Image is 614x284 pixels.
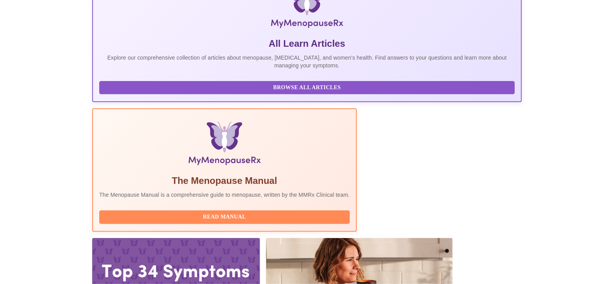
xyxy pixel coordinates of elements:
h5: The Menopause Manual [99,175,350,187]
button: Read Manual [99,210,350,224]
a: Read Manual [99,213,352,220]
span: Browse All Articles [107,83,507,93]
h5: All Learn Articles [99,37,515,50]
button: Browse All Articles [99,81,515,95]
p: The Menopause Manual is a comprehensive guide to menopause, written by the MMRx Clinical team. [99,191,350,199]
a: Browse All Articles [99,84,517,90]
p: Explore our comprehensive collection of articles about menopause, [MEDICAL_DATA], and women's hea... [99,54,515,69]
img: Menopause Manual [139,122,310,168]
span: Read Manual [107,212,342,222]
